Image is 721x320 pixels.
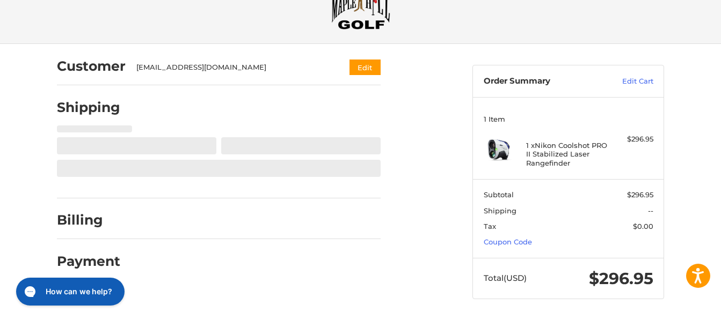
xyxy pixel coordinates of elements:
h4: 1 x Nikon Coolshot PRO II Stabilized Laser Rangefinder [526,141,608,167]
iframe: Gorgias live chat messenger [11,274,128,309]
a: Coupon Code [484,237,532,246]
span: -- [648,206,653,215]
h3: 1 Item [484,115,653,123]
h2: Payment [57,253,120,270]
h3: Order Summary [484,76,599,87]
h2: Billing [57,212,120,228]
h2: Shipping [57,99,120,116]
span: Subtotal [484,190,514,199]
button: Edit [349,59,381,75]
div: $296.95 [611,134,653,145]
h2: Customer [57,58,126,75]
span: Shipping [484,206,516,215]
span: Tax [484,222,496,230]
span: $0.00 [633,222,653,230]
span: $296.95 [627,190,653,199]
span: $296.95 [589,269,653,288]
a: Edit Cart [599,76,653,87]
span: Total (USD) [484,273,527,283]
div: [EMAIL_ADDRESS][DOMAIN_NAME] [136,62,329,73]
